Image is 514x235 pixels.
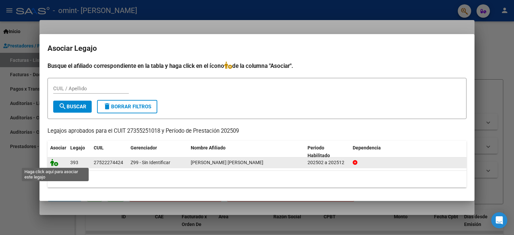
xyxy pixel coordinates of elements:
[353,145,381,150] span: Dependencia
[191,160,263,165] span: SALA ROMERO MARIA JOSE
[308,159,347,166] div: 202502 a 202512
[103,102,111,110] mat-icon: delete
[48,141,68,163] datatable-header-cell: Asociar
[70,145,85,150] span: Legajo
[308,145,330,158] span: Periodo Habilitado
[70,160,78,165] span: 393
[68,141,91,163] datatable-header-cell: Legajo
[48,42,466,55] h2: Asociar Legajo
[350,141,467,163] datatable-header-cell: Dependencia
[53,101,92,113] button: Buscar
[94,145,104,150] span: CUIL
[305,141,350,163] datatable-header-cell: Periodo Habilitado
[103,104,151,110] span: Borrar Filtros
[48,171,466,188] div: 1 registros
[491,212,507,228] div: Open Intercom Messenger
[191,145,226,150] span: Nombre Afiliado
[97,100,157,113] button: Borrar Filtros
[131,145,157,150] span: Gerenciador
[50,145,66,150] span: Asociar
[94,159,123,166] div: 27522274424
[59,102,67,110] mat-icon: search
[128,141,188,163] datatable-header-cell: Gerenciador
[188,141,305,163] datatable-header-cell: Nombre Afiliado
[59,104,86,110] span: Buscar
[131,160,170,165] span: Z99 - Sin Identificar
[48,62,466,70] h4: Busque el afiliado correspondiente en la tabla y haga click en el ícono de la columna "Asociar".
[91,141,128,163] datatable-header-cell: CUIL
[48,127,466,135] p: Legajos aprobados para el CUIT 27355251018 y Período de Prestación 202509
